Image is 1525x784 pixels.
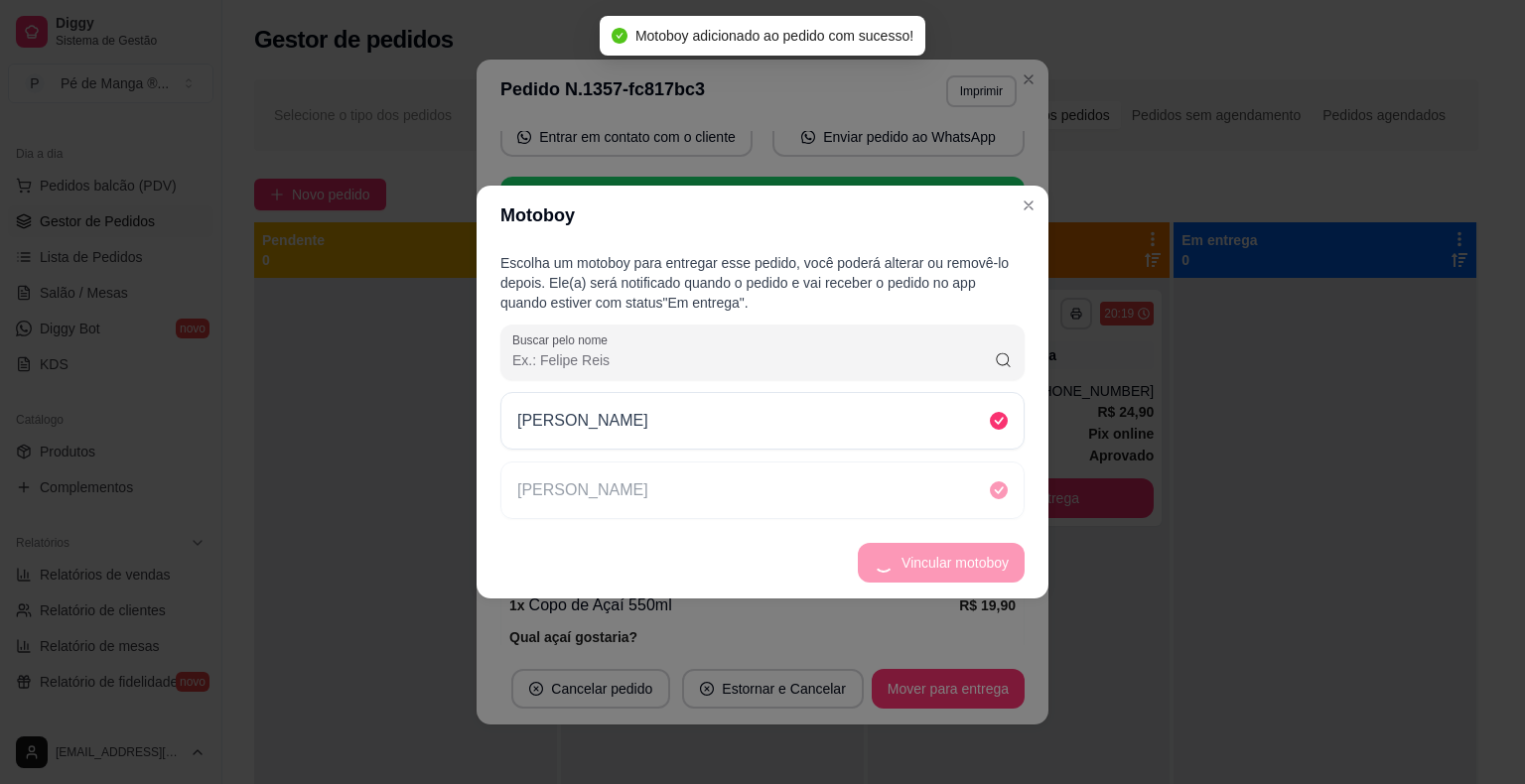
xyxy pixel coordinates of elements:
p: [PERSON_NAME] [517,478,648,502]
button: Close [1013,190,1044,221]
span: Motoboy adicionado ao pedido com sucesso! [635,28,913,44]
label: Buscar pelo nome [512,331,615,348]
p: [PERSON_NAME] [517,409,648,433]
p: Escolha um motoboy para entregar esse pedido, você poderá alterar ou removê-lo depois. Ele(a) ser... [500,253,1025,313]
header: Motoboy [477,186,1048,245]
input: Buscar pelo nome [512,350,994,370]
span: check-circle [612,28,627,44]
